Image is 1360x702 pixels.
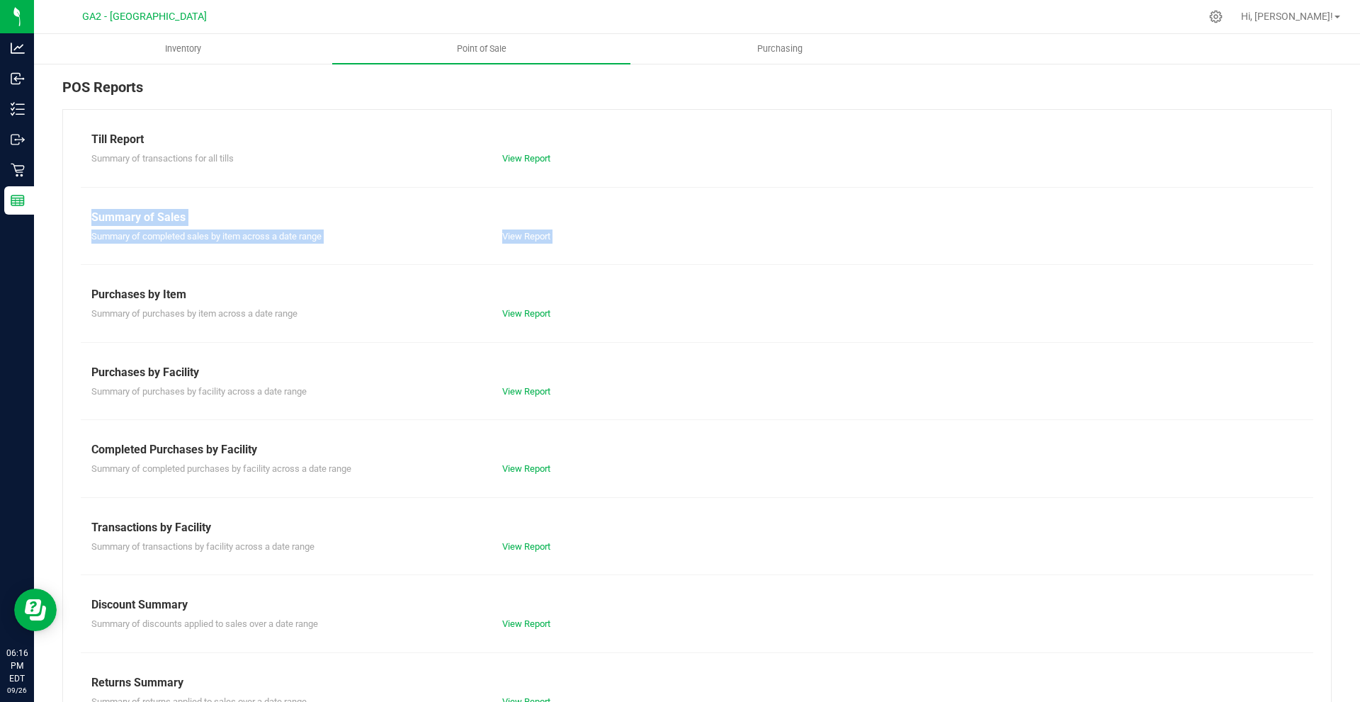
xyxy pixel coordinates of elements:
div: Till Report [91,131,1303,148]
a: View Report [502,153,550,164]
div: Returns Summary [91,674,1303,691]
p: 09/26 [6,685,28,696]
span: Summary of purchases by facility across a date range [91,386,307,397]
div: Purchases by Item [91,286,1303,303]
a: View Report [502,308,550,319]
span: Summary of purchases by item across a date range [91,308,297,319]
span: Point of Sale [438,43,526,55]
a: View Report [502,386,550,397]
inline-svg: Reports [11,193,25,208]
span: Summary of completed sales by item across a date range [91,231,322,242]
inline-svg: Inventory [11,102,25,116]
div: Completed Purchases by Facility [91,441,1303,458]
a: Point of Sale [332,34,630,64]
span: Hi, [PERSON_NAME]! [1241,11,1333,22]
a: Purchasing [630,34,929,64]
a: View Report [502,618,550,629]
div: Transactions by Facility [91,519,1303,536]
div: Summary of Sales [91,209,1303,226]
inline-svg: Analytics [11,41,25,55]
span: Summary of discounts applied to sales over a date range [91,618,318,629]
div: Manage settings [1207,10,1225,23]
div: POS Reports [62,77,1332,109]
div: Purchases by Facility [91,364,1303,381]
span: Summary of transactions by facility across a date range [91,541,314,552]
span: Inventory [146,43,220,55]
span: Purchasing [738,43,822,55]
div: Discount Summary [91,596,1303,613]
a: View Report [502,463,550,474]
a: Inventory [34,34,332,64]
inline-svg: Retail [11,163,25,177]
span: GA2 - [GEOGRAPHIC_DATA] [82,11,207,23]
inline-svg: Inbound [11,72,25,86]
iframe: Resource center [14,589,57,631]
p: 06:16 PM EDT [6,647,28,685]
a: View Report [502,231,550,242]
span: Summary of completed purchases by facility across a date range [91,463,351,474]
span: Summary of transactions for all tills [91,153,234,164]
inline-svg: Outbound [11,132,25,147]
a: View Report [502,541,550,552]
